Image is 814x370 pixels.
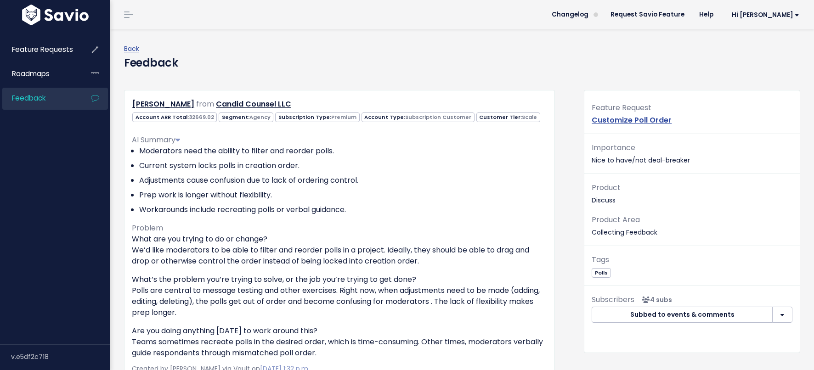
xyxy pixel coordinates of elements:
[522,113,537,121] span: Scale
[132,234,547,267] p: What are you trying to do or change? We’d like moderators to be able to filter and reorder polls ...
[592,268,610,278] span: Polls
[638,295,672,304] span: <p><strong>Subscribers</strong><br><br> - Kelly Kendziorski<br> - Nada Zeouak<br> - Alexander DeC...
[552,11,588,18] span: Changelog
[592,181,792,206] p: Discuss
[603,8,692,22] a: Request Savio Feature
[692,8,721,22] a: Help
[219,112,273,122] span: Segment:
[592,268,610,277] a: Polls
[592,115,672,125] a: Customize Poll Order
[592,254,609,265] span: Tags
[592,307,773,323] button: Subbed to events & comments
[275,112,359,122] span: Subscription Type:
[132,274,547,318] p: What’s the problem you’re trying to solve, or the job you’re trying to get done? Polls are centra...
[721,8,807,22] a: Hi [PERSON_NAME]
[139,204,547,215] li: Workarounds include recreating polls or verbal guidance.
[592,213,792,238] p: Collecting Feedback
[331,113,356,121] span: Premium
[476,112,540,122] span: Customer Tier:
[2,88,76,109] a: Feedback
[592,141,792,166] p: Nice to have/not deal-breaker
[216,99,291,109] a: Candid Counsel LLC
[405,113,471,121] span: Subscription Customer
[362,112,475,122] span: Account Type:
[12,69,50,78] span: Roadmaps
[592,142,635,153] span: Importance
[132,112,217,122] span: Account ARR Total:
[12,45,73,54] span: Feature Requests
[139,160,547,171] li: Current system locks polls in creation order.
[189,113,214,121] span: 32669.02
[139,175,547,186] li: Adjustments cause confusion due to lack of ordering control.
[139,190,547,201] li: Prep work is longer without flexibility.
[592,214,640,225] span: Product Area
[132,223,163,233] span: Problem
[732,11,799,18] span: Hi [PERSON_NAME]
[124,44,139,53] a: Back
[592,102,651,113] span: Feature Request
[2,63,76,84] a: Roadmaps
[196,99,214,109] span: from
[592,294,634,305] span: Subscribers
[124,55,178,71] h4: Feedback
[11,345,110,369] div: v.e5df2c718
[2,39,76,60] a: Feature Requests
[132,99,194,109] a: [PERSON_NAME]
[139,146,547,157] li: Moderators need the ability to filter and reorder polls.
[249,113,271,121] span: Agency
[132,325,547,359] p: Are you doing anything [DATE] to work around this? Teams sometimes recreate polls in the desired ...
[132,135,180,145] span: AI Summary
[12,93,45,103] span: Feedback
[20,5,91,25] img: logo-white.9d6f32f41409.svg
[592,182,621,193] span: Product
